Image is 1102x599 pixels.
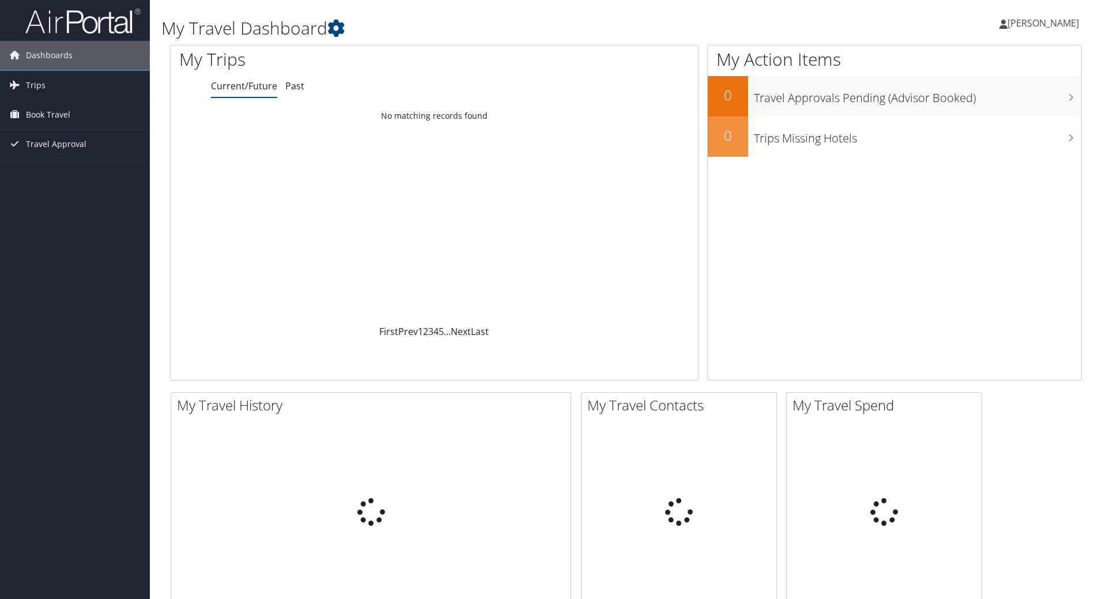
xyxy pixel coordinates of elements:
[26,100,70,129] span: Book Travel
[439,325,444,338] a: 5
[999,6,1090,40] a: [PERSON_NAME]
[792,395,982,415] h2: My Travel Spend
[211,80,277,92] a: Current/Future
[398,325,418,338] a: Prev
[708,126,748,145] h2: 0
[177,395,571,415] h2: My Travel History
[26,41,73,70] span: Dashboards
[708,116,1081,157] a: 0Trips Missing Hotels
[471,325,489,338] a: Last
[587,395,776,415] h2: My Travel Contacts
[418,325,423,338] a: 1
[26,130,86,159] span: Travel Approval
[1007,17,1079,29] span: [PERSON_NAME]
[754,125,1081,146] h3: Trips Missing Hotels
[451,325,471,338] a: Next
[433,325,439,338] a: 4
[444,325,451,338] span: …
[754,84,1081,106] h3: Travel Approvals Pending (Advisor Booked)
[161,16,781,40] h1: My Travel Dashboard
[428,325,433,338] a: 3
[379,325,398,338] a: First
[708,85,748,105] h2: 0
[708,76,1081,116] a: 0Travel Approvals Pending (Advisor Booked)
[26,71,46,100] span: Trips
[285,80,304,92] a: Past
[179,47,470,71] h1: My Trips
[25,7,141,35] img: airportal-logo.png
[171,106,698,126] td: No matching records found
[423,325,428,338] a: 2
[708,47,1081,71] h1: My Action Items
